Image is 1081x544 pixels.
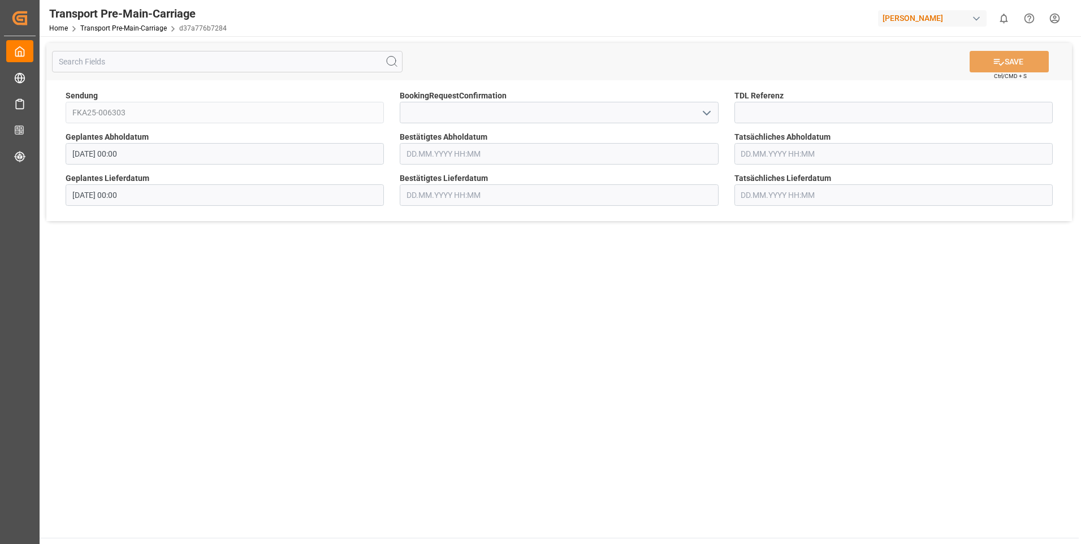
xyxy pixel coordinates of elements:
[49,24,68,32] a: Home
[49,5,227,22] div: Transport Pre-Main-Carriage
[400,143,718,165] input: DD.MM.YYYY HH:MM
[66,172,149,184] span: Geplantes Lieferdatum
[66,90,98,102] span: Sendung
[1017,6,1042,31] button: Help Center
[734,131,831,143] span: Tatsächliches Abholdatum
[400,172,488,184] span: Bestätigtes Lieferdatum
[734,143,1053,165] input: DD.MM.YYYY HH:MM
[400,131,487,143] span: Bestätigtes Abholdatum
[994,72,1027,80] span: Ctrl/CMD + S
[400,184,718,206] input: DD.MM.YYYY HH:MM
[66,143,384,165] input: DD.MM.YYYY HH:MM
[878,7,991,29] button: [PERSON_NAME]
[991,6,1017,31] button: show 0 new notifications
[734,184,1053,206] input: DD.MM.YYYY HH:MM
[970,51,1049,72] button: SAVE
[52,51,403,72] input: Search Fields
[734,90,784,102] span: TDL Referenz
[734,172,831,184] span: Tatsächliches Lieferdatum
[80,24,167,32] a: Transport Pre-Main-Carriage
[697,104,714,122] button: open menu
[66,131,149,143] span: Geplantes Abholdatum
[66,184,384,206] input: DD.MM.YYYY HH:MM
[878,10,987,27] div: [PERSON_NAME]
[400,90,507,102] span: BookingRequestConfirmation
